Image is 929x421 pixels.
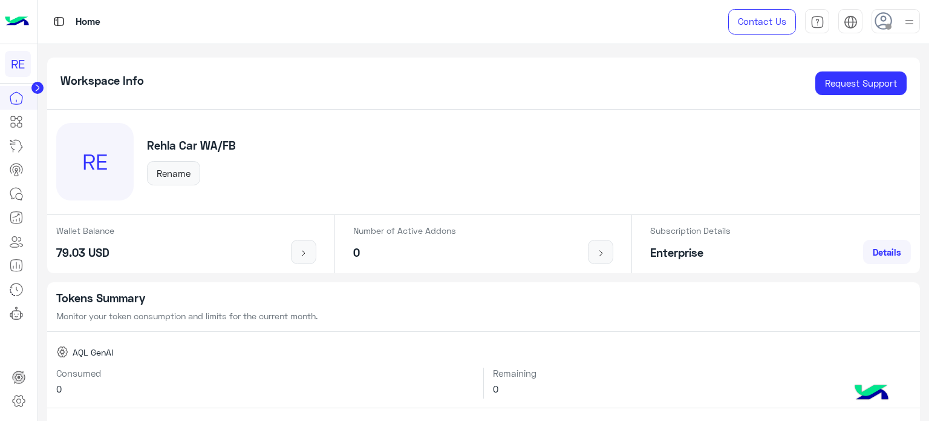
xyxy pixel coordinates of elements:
[850,373,893,415] img: hulul-logo.png
[593,248,608,258] img: icon
[60,74,144,88] h5: Workspace Info
[805,9,829,35] a: tab
[650,246,731,260] h5: Enterprise
[493,368,911,379] h6: Remaining
[844,15,858,29] img: tab
[353,246,456,260] h5: 0
[56,123,134,201] div: RE
[76,14,100,30] p: Home
[56,224,114,237] p: Wallet Balance
[650,224,731,237] p: Subscription Details
[863,240,911,264] a: Details
[353,224,456,237] p: Number of Active Addons
[73,346,113,359] span: AQL GenAI
[5,9,29,35] img: Logo
[902,15,917,30] img: profile
[56,246,114,260] h5: 79.03 USD
[147,139,236,153] h5: Rehla Car WA/FB
[56,291,911,305] h5: Tokens Summary
[728,9,796,35] a: Contact Us
[51,14,67,29] img: tab
[815,71,907,96] a: Request Support
[56,310,911,322] p: Monitor your token consumption and limits for the current month.
[873,247,901,257] span: Details
[296,248,311,258] img: icon
[5,51,31,77] div: RE
[56,383,475,394] h6: 0
[493,383,911,394] h6: 0
[56,346,68,358] img: AQL GenAI
[810,15,824,29] img: tab
[56,368,475,379] h6: Consumed
[147,161,200,185] button: Rename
